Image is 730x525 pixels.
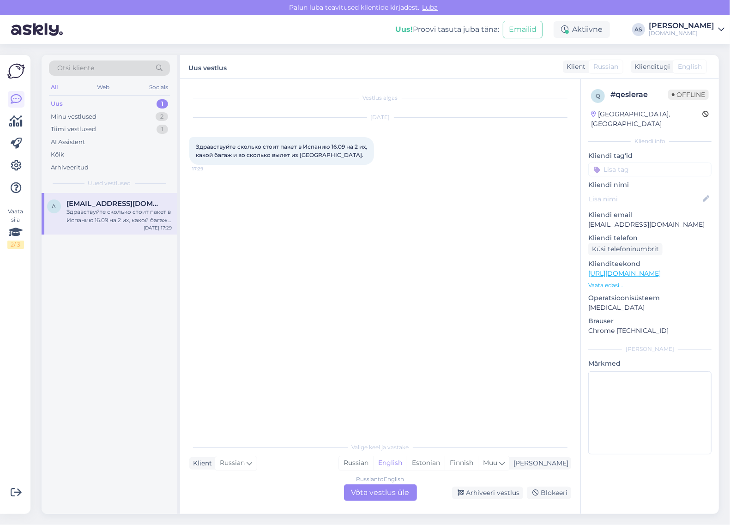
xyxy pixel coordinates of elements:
[189,459,212,468] div: Klient
[527,487,571,499] div: Blokeeri
[631,62,670,72] div: Klienditugi
[589,194,701,204] input: Lisa nimi
[610,89,668,100] div: # qeslerae
[52,203,56,210] span: a
[7,62,25,80] img: Askly Logo
[649,22,714,30] div: [PERSON_NAME]
[395,25,413,34] b: Uus!
[649,30,714,37] div: [DOMAIN_NAME]
[588,269,661,278] a: [URL][DOMAIN_NAME]
[503,21,543,38] button: Emailid
[356,475,404,483] div: Russian to English
[147,81,170,93] div: Socials
[66,208,172,224] div: Здравствуйте сколько стоит пакет в Испанию 16.09 на 2 их, какой багаж и во сколько вылет из [GEOG...
[588,233,712,243] p: Kliendi telefon
[51,99,63,109] div: Uus
[588,345,712,353] div: [PERSON_NAME]
[588,151,712,161] p: Kliendi tag'id
[51,150,64,159] div: Kõik
[588,316,712,326] p: Brauser
[554,21,610,38] div: Aktiivne
[51,163,89,172] div: Arhiveeritud
[51,112,97,121] div: Minu vestlused
[407,456,445,470] div: Estonian
[7,207,24,249] div: Vaata siia
[588,281,712,290] p: Vaata edasi ...
[588,137,712,145] div: Kliendi info
[591,109,702,129] div: [GEOGRAPHIC_DATA], [GEOGRAPHIC_DATA]
[678,62,702,72] span: English
[588,293,712,303] p: Operatsioonisüsteem
[96,81,112,93] div: Web
[420,3,441,12] span: Luba
[588,303,712,313] p: [MEDICAL_DATA]
[373,456,407,470] div: English
[189,94,571,102] div: Vestlus algas
[344,484,417,501] div: Võta vestlus üle
[189,443,571,452] div: Valige keel ja vastake
[188,60,227,73] label: Uus vestlus
[588,210,712,220] p: Kliendi email
[395,24,499,35] div: Proovi tasuta juba täna:
[510,459,568,468] div: [PERSON_NAME]
[632,23,645,36] div: AS
[649,22,724,37] a: [PERSON_NAME][DOMAIN_NAME]
[7,241,24,249] div: 2 / 3
[157,125,168,134] div: 1
[49,81,60,93] div: All
[483,459,497,467] span: Muu
[196,143,368,158] span: Здравствуйте сколько стоит пакет в Испанию 16.09 на 2 их, какой багаж и во сколько вылет из [GEOG...
[588,259,712,269] p: Klienditeekond
[156,112,168,121] div: 2
[588,180,712,190] p: Kliendi nimi
[563,62,585,72] div: Klient
[588,243,663,255] div: Küsi telefoninumbrit
[157,99,168,109] div: 1
[445,456,478,470] div: Finnish
[593,62,618,72] span: Russian
[189,113,571,121] div: [DATE]
[668,90,709,100] span: Offline
[588,326,712,336] p: Chrome [TECHNICAL_ID]
[51,138,85,147] div: AI Assistent
[144,224,172,231] div: [DATE] 17:29
[220,458,245,468] span: Russian
[588,359,712,368] p: Märkmed
[88,179,131,187] span: Uued vestlused
[192,165,227,172] span: 17:29
[452,487,523,499] div: Arhiveeri vestlus
[339,456,373,470] div: Russian
[596,92,600,99] span: q
[57,63,94,73] span: Otsi kliente
[66,199,163,208] span: astafjeva89@gmail.com
[588,163,712,176] input: Lisa tag
[588,220,712,229] p: [EMAIL_ADDRESS][DOMAIN_NAME]
[51,125,96,134] div: Tiimi vestlused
